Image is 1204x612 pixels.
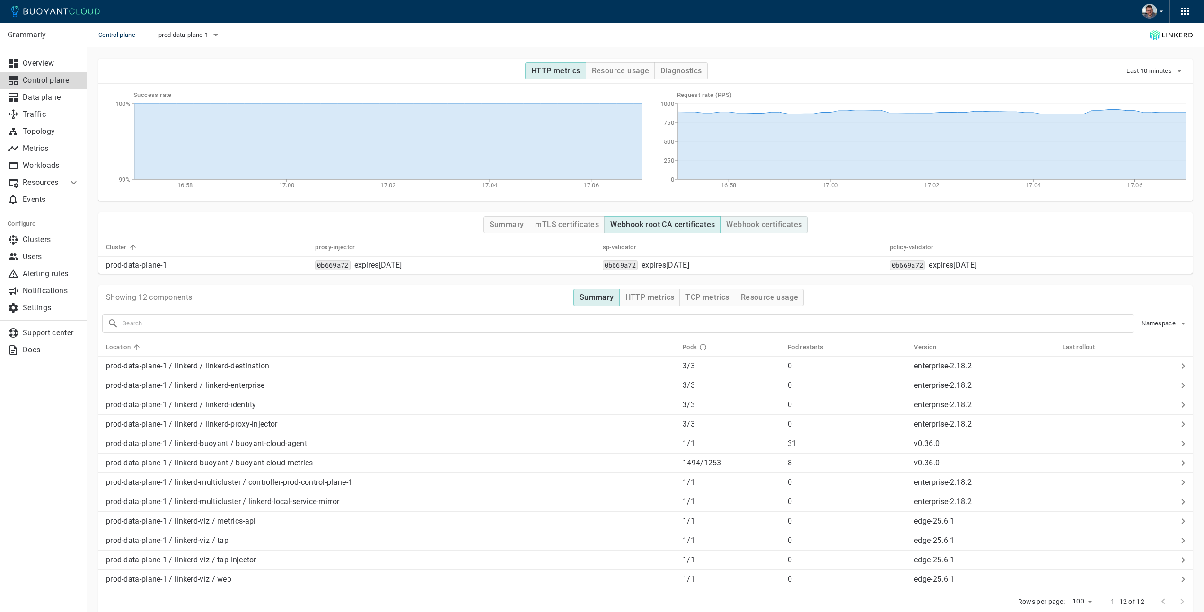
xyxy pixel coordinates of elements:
p: Notifications [23,286,79,296]
tspan: 500 [664,138,674,145]
p: 1 / 1 [683,555,780,565]
p: v0.36.0 [914,439,940,448]
span: Pods [683,343,719,351]
tspan: 0 [670,176,674,183]
tspan: 17:06 [583,182,599,189]
p: Control plane [23,76,79,85]
h5: Request rate (RPS) [677,91,1186,99]
button: prod-data-plane-1 [158,28,221,42]
p: Docs [23,345,79,355]
p: 1494 / 1253 [683,458,780,468]
p: Showing 12 components [106,293,192,302]
p: prod-data-plane-1 / linkerd-viz / web [106,575,675,584]
h5: policy-validator [890,244,933,251]
p: 1–12 of 12 [1111,597,1144,606]
button: Resource usage [586,62,655,79]
p: edge-25.6.1 [914,555,954,564]
button: Webhook root CA certificates [604,216,721,233]
span: policy-validator [890,243,946,252]
p: 3 / 3 [683,420,780,429]
h4: mTLS certificates [535,220,599,229]
p: 31 [788,439,906,448]
tspan: 250 [664,157,674,164]
p: prod-data-plane-1 / linkerd-multicluster / linkerd-local-service-mirror [106,497,675,507]
tspan: 1000 [660,100,674,107]
p: Events [23,195,79,204]
h4: HTTP metrics [531,66,580,76]
span: Last rollout [1063,343,1107,351]
p: Overview [23,59,79,68]
span: Location [106,343,143,351]
button: Summary [483,216,530,233]
tspan: 100% [115,100,131,107]
button: Last 10 minutes [1126,64,1185,78]
p: 3 / 3 [683,400,780,410]
span: Cluster [106,243,139,252]
p: Resources [23,178,61,187]
p: Alerting rules [23,269,79,279]
h5: Cluster [106,244,127,251]
h5: Location [106,343,131,351]
h4: Webhook root CA certificates [610,220,715,229]
button: Namespace [1142,316,1189,331]
span: proxy-injector [315,243,368,252]
h5: Pods [683,343,697,351]
p: expires [354,261,402,270]
span: sp-validator [603,243,649,252]
span: Control plane [98,23,147,47]
span: Sun, 11 Nov 2046 09:08:44 CET / Sun, 11 Nov 2046 08:08:44 UTC [354,261,402,270]
span: Namespace [1142,320,1178,327]
h4: TCP metrics [685,293,729,302]
p: 3 / 3 [683,361,780,371]
time-until: [DATE] [379,261,402,270]
p: 0 [788,555,906,565]
p: prod-data-plane-1 / linkerd-viz / metrics-api [106,516,675,526]
code: 0b669a72 [890,260,925,270]
p: 0 [788,536,906,545]
h4: Resource usage [592,66,650,76]
tspan: 750 [664,119,674,126]
p: prod-data-plane-1 / linkerd / linkerd-enterprise [106,381,675,390]
p: Settings [23,303,79,313]
p: 0 [788,478,906,487]
span: Sun, 11 Nov 2046 09:08:44 CET / Sun, 11 Nov 2046 08:08:44 UTC [642,261,689,270]
p: Data plane [23,93,79,102]
code: 0b669a72 [603,260,638,270]
h5: Version [914,343,936,351]
p: Rows per page: [1018,597,1065,606]
code: 0b669a72 [315,260,350,270]
p: edge-25.6.1 [914,516,954,525]
h5: proxy-injector [315,244,355,251]
h5: Pod restarts [788,343,824,351]
p: 0 [788,381,906,390]
p: edge-25.6.1 [914,536,954,545]
p: Clusters [23,235,79,245]
p: prod-data-plane-1 / linkerd / linkerd-identity [106,400,675,410]
h5: Success rate [133,91,642,99]
p: Metrics [23,144,79,153]
p: 0 [788,361,906,371]
button: Resource usage [735,289,804,306]
img: Alex Zakhariash [1142,4,1157,19]
span: Pod restarts [788,343,836,351]
p: expires [642,261,689,270]
p: 1 / 1 [683,478,780,487]
p: Support center [23,328,79,338]
p: 1 / 1 [683,439,780,448]
span: Sun, 11 Nov 2046 09:08:44 CET / Sun, 11 Nov 2046 08:08:44 UTC [929,261,976,270]
button: Summary [573,289,620,306]
p: 0 [788,575,906,584]
p: 0 [788,497,906,507]
span: prod-data-plane-1 [158,31,210,39]
tspan: 17:04 [1025,182,1041,189]
button: Diagnostics [654,62,707,79]
time-until: [DATE] [953,261,976,270]
p: prod-data-plane-1 / linkerd-viz / tap [106,536,675,545]
p: enterprise-2.18.2 [914,400,972,409]
tspan: 16:58 [721,182,737,189]
p: Users [23,252,79,262]
p: v0.36.0 [914,458,940,467]
h4: Resource usage [741,293,799,302]
input: Search [123,317,1134,330]
tspan: 17:04 [482,182,498,189]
